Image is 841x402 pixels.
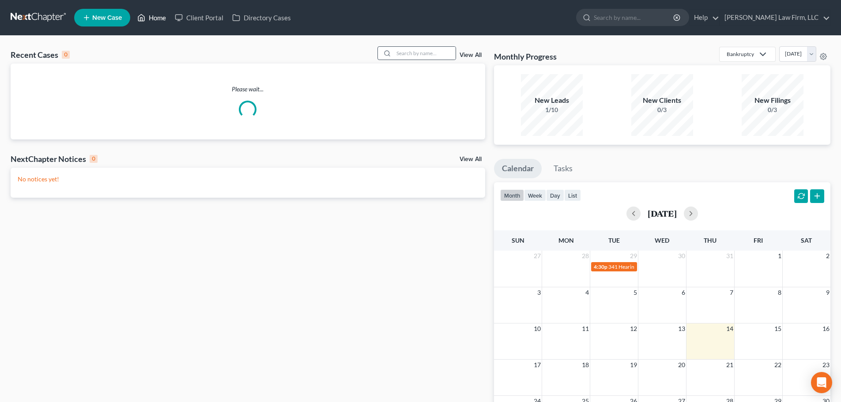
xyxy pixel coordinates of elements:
div: Bankruptcy [727,50,754,58]
span: 6 [681,287,686,298]
span: 8 [777,287,782,298]
a: Home [133,10,170,26]
a: Calendar [494,159,542,178]
a: Directory Cases [228,10,295,26]
span: Thu [704,237,717,244]
span: 17 [533,360,542,370]
div: 1/10 [521,105,583,114]
div: NextChapter Notices [11,154,98,164]
span: 1 [777,251,782,261]
span: New Case [92,15,122,21]
span: 5 [633,287,638,298]
div: New Clients [631,95,693,105]
span: 4:30p [594,263,607,270]
span: 16 [822,323,830,334]
span: 30 [677,251,686,261]
a: Help [690,10,719,26]
span: 14 [725,323,734,334]
span: 4 [585,287,590,298]
span: 3 [536,287,542,298]
span: 21 [725,360,734,370]
span: 11 [581,323,590,334]
span: Fri [754,237,763,244]
a: View All [460,52,482,58]
h2: [DATE] [648,209,677,218]
a: View All [460,156,482,162]
span: 2 [825,251,830,261]
div: New Filings [742,95,803,105]
span: 10 [533,323,542,334]
p: Please wait... [11,85,485,94]
span: 22 [773,360,782,370]
div: 0 [62,51,70,59]
span: 28 [581,251,590,261]
input: Search by name... [394,47,456,60]
span: 19 [629,360,638,370]
h3: Monthly Progress [494,51,557,62]
button: week [524,189,546,201]
span: 27 [533,251,542,261]
span: Sat [801,237,812,244]
button: month [500,189,524,201]
input: Search by name... [594,9,675,26]
span: 20 [677,360,686,370]
span: 31 [725,251,734,261]
span: Mon [558,237,574,244]
div: 0/3 [742,105,803,114]
p: No notices yet! [18,175,478,184]
div: Open Intercom Messenger [811,372,832,393]
div: New Leads [521,95,583,105]
span: 341 Hearing for [PERSON_NAME] [608,263,687,270]
span: 18 [581,360,590,370]
div: 0 [90,155,98,163]
span: 12 [629,323,638,334]
span: 29 [629,251,638,261]
a: Client Portal [170,10,228,26]
div: Recent Cases [11,49,70,60]
span: 23 [822,360,830,370]
span: Tue [608,237,620,244]
span: 13 [677,323,686,334]
div: 0/3 [631,105,693,114]
a: Tasks [546,159,581,178]
span: Wed [655,237,669,244]
span: 9 [825,287,830,298]
a: [PERSON_NAME] Law Firm, LLC [720,10,830,26]
span: 7 [729,287,734,298]
span: Sun [512,237,524,244]
span: 15 [773,323,782,334]
button: day [546,189,564,201]
button: list [564,189,581,201]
